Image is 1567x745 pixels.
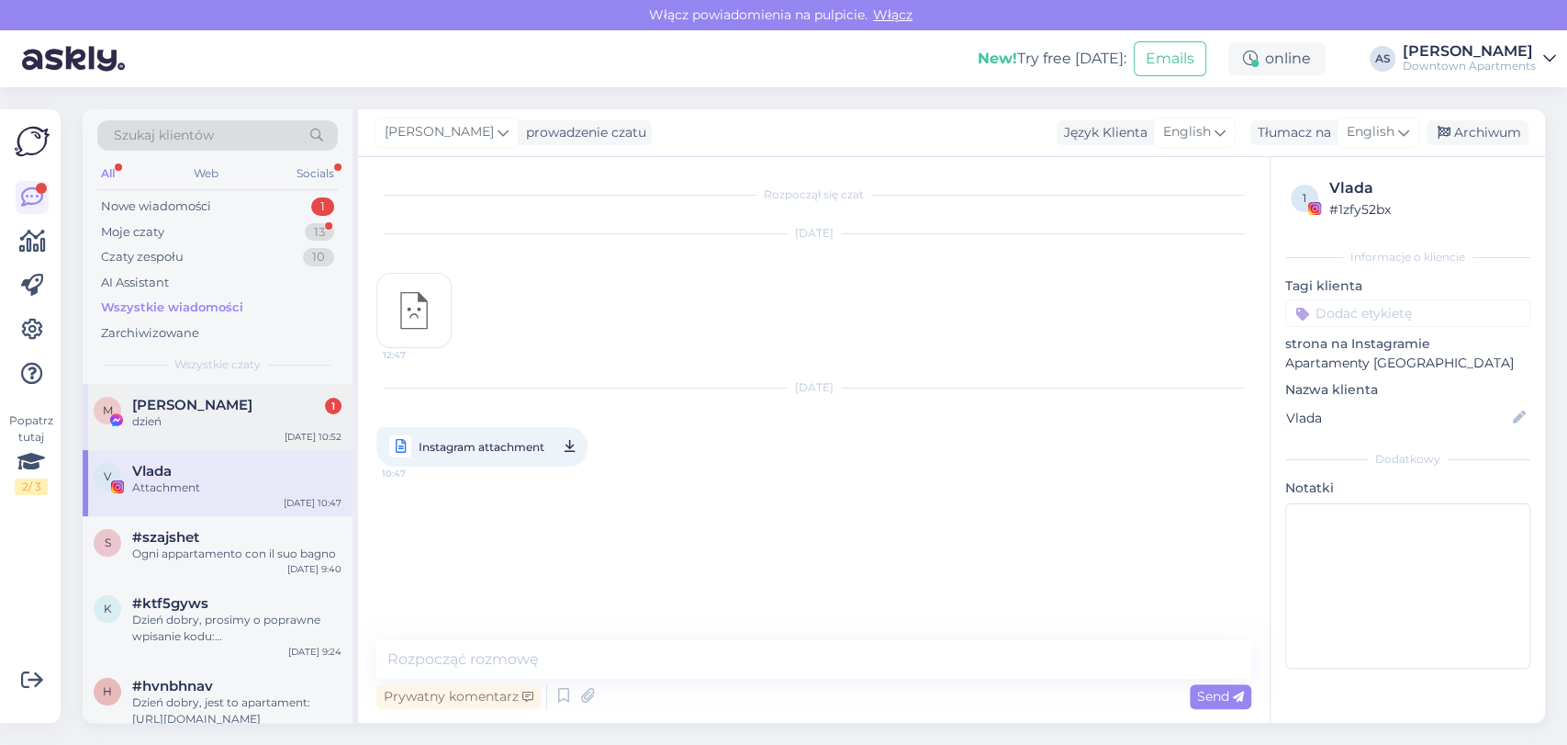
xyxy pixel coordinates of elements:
input: Dodaj nazwę [1286,408,1509,428]
div: 10 [303,248,334,266]
span: Wszystkie czaty [174,356,261,373]
span: 1 [1303,191,1306,205]
span: s [105,536,111,549]
div: 2 / 3 [15,479,48,495]
span: [PERSON_NAME] [385,122,494,142]
span: Szukaj klientów [114,126,214,145]
span: 10:47 [382,462,451,485]
div: dzień [132,413,341,430]
span: English [1347,122,1394,142]
a: Instagram attachment10:47 [376,427,588,467]
div: Ogni appartamento con il suo bagno [132,546,341,562]
a: [PERSON_NAME]Downtown Apartments [1403,44,1556,73]
div: [DATE] 9:24 [288,645,341,659]
div: [DATE] 9:40 [287,562,341,576]
div: AI Assistant [101,274,169,292]
div: Tłumacz na [1250,123,1331,142]
p: Nazwa klienta [1285,380,1530,400]
img: Askly Logo [15,124,50,159]
div: [PERSON_NAME] [1403,44,1536,59]
div: Czaty zespołu [101,248,184,266]
span: M [103,403,113,417]
div: AS [1370,46,1395,72]
span: k [104,602,112,615]
div: 1 [325,398,341,414]
div: [DATE] [376,379,1251,396]
span: Vlada [132,463,172,480]
p: strona na Instagramie [1285,334,1530,354]
span: #hvnbhnav [132,678,213,694]
div: Język Klienta [1057,123,1147,142]
div: Archiwum [1427,120,1528,145]
input: Dodać etykietę [1285,299,1530,327]
span: #szajshet [132,529,199,546]
span: Włącz [867,6,918,23]
div: 1 [311,198,334,216]
span: Send [1197,688,1244,705]
span: Instagram attachment [419,435,544,458]
div: Downtown Apartments [1403,59,1536,73]
span: 12:47 [383,348,452,362]
div: [DATE] [376,225,1251,242]
div: Dzień dobry, prosimy o poprawne wpisanie kodu: DOWNTOWNAPARTMENTS, wszystko dużymi literami :) [132,612,341,645]
div: Prywatny komentarz [376,684,541,709]
div: Attachment [132,480,341,496]
span: English [1163,122,1211,142]
span: h [103,684,112,698]
div: All [97,162,118,186]
button: Emails [1134,41,1206,76]
div: Popatrz tutaj [15,412,48,495]
div: 13 [305,223,334,242]
div: online [1228,42,1326,75]
div: Web [190,162,222,186]
div: Nowe wiadomości [101,198,211,216]
p: Notatki [1285,479,1530,498]
img: attachment [377,274,451,347]
div: Moje czaty [101,223,164,242]
span: V [104,469,111,483]
p: Apartamenty [GEOGRAPHIC_DATA] [1285,354,1530,373]
div: # 1zfy52bx [1329,199,1525,220]
div: Dzień dobry, jest to apartament: [URL][DOMAIN_NAME] [132,694,341,728]
div: Rozpoczął się czat [376,186,1251,203]
div: Informacje o kliencie [1285,249,1530,265]
div: Socials [293,162,338,186]
div: Vlada [1329,177,1525,199]
div: [DATE] 10:52 [285,430,341,444]
div: Wszystkie wiadomości [101,299,243,317]
p: Tagi klienta [1285,277,1530,296]
div: Zarchiwizowane [101,324,199,343]
div: Try free [DATE]: [978,48,1126,70]
div: prowadzenie czatu [519,123,646,142]
div: Dodatkowy [1285,451,1530,468]
span: #ktf5gyws [132,595,208,612]
b: New! [978,50,1017,67]
span: Mateusz Umięcki [132,397,252,413]
div: [DATE] 10:47 [284,496,341,510]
